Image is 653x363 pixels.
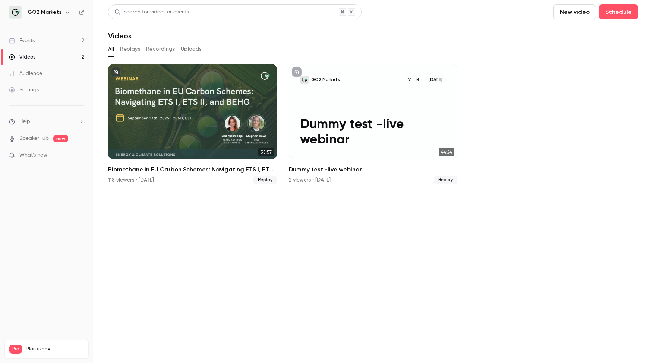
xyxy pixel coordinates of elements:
[9,345,22,354] span: Pro
[114,8,189,16] div: Search for videos or events
[258,148,274,156] span: 55:57
[9,37,35,44] div: Events
[28,9,61,16] h6: GO2 Markets
[108,4,638,359] section: Videos
[108,64,638,184] ul: Videos
[311,77,340,82] p: GO2 Markets
[9,118,84,126] li: help-dropdown-opener
[439,148,454,156] span: 44:24
[289,165,458,174] h2: Dummy test -live webinar
[9,86,39,94] div: Settings
[300,76,309,84] img: Dummy test -live webinar
[300,117,446,148] p: Dummy test -live webinar
[19,118,30,126] span: Help
[19,151,47,159] span: What's new
[289,64,458,184] a: Dummy test -live webinarGO2 MarketsNV[DATE]Dummy test -live webinar44:24Dummy test -live webinar2...
[19,135,49,142] a: SpeakerHub
[108,176,154,184] div: 118 viewers • [DATE]
[553,4,596,19] button: New video
[108,31,132,40] h1: Videos
[26,346,84,352] span: Plan usage
[108,43,114,55] button: All
[405,75,414,85] div: V
[108,64,277,184] li: Biomethane in EU Carbon Schemes: Navigating ETS I, ETS II, and BEHG
[120,43,140,55] button: Replays
[146,43,175,55] button: Recordings
[108,165,277,174] h2: Biomethane in EU Carbon Schemes: Navigating ETS I, ETS II, and BEHG
[108,64,277,184] a: 55:57Biomethane in EU Carbon Schemes: Navigating ETS I, ETS II, and BEHG118 viewers • [DATE]Replay
[434,176,457,184] span: Replay
[289,176,331,184] div: 2 viewers • [DATE]
[75,152,84,159] iframe: Noticeable Trigger
[181,43,202,55] button: Uploads
[289,64,458,184] li: Dummy test -live webinar
[111,67,121,77] button: unpublished
[253,176,277,184] span: Replay
[425,76,446,84] span: [DATE]
[413,75,422,85] div: N
[599,4,638,19] button: Schedule
[53,135,68,142] span: new
[292,67,302,77] button: unpublished
[9,70,42,77] div: Audience
[9,53,35,61] div: Videos
[9,6,21,18] img: GO2 Markets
